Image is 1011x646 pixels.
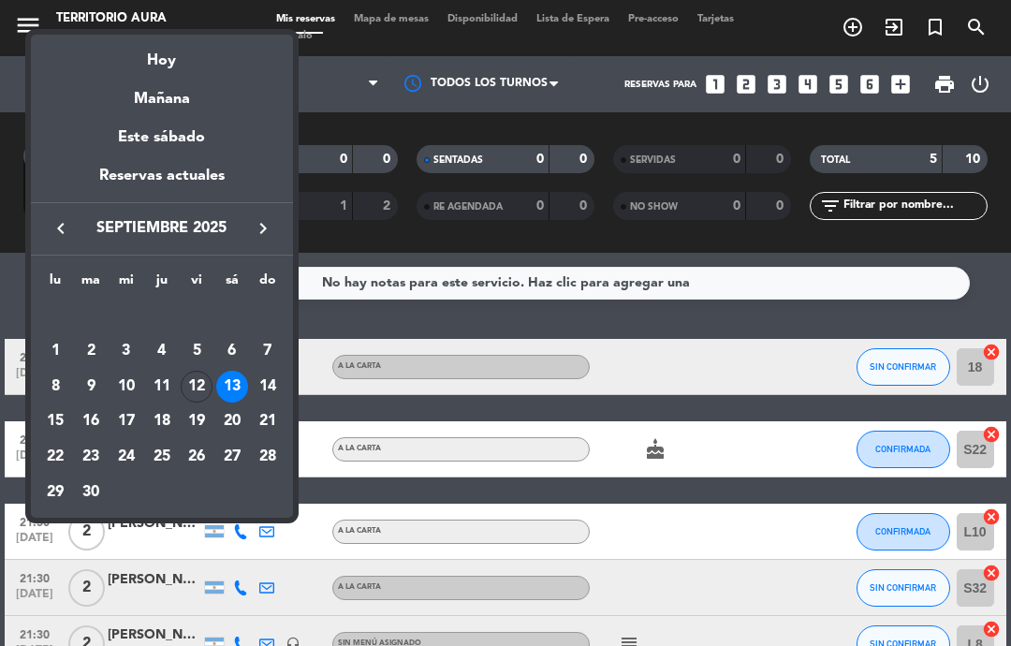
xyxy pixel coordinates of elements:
td: 13 de septiembre de 2025 [214,369,250,404]
div: 14 [252,371,284,403]
td: SEP. [38,298,286,333]
button: keyboard_arrow_left [44,216,78,241]
div: 11 [146,371,178,403]
th: domingo [250,270,286,299]
div: 15 [39,405,71,437]
div: 25 [146,441,178,473]
i: keyboard_arrow_left [50,217,72,240]
td: 6 de septiembre de 2025 [214,333,250,369]
div: 28 [252,441,284,473]
div: 20 [216,405,248,437]
td: 15 de septiembre de 2025 [38,404,74,439]
td: 26 de septiembre de 2025 [179,439,214,475]
td: 21 de septiembre de 2025 [250,404,286,439]
td: 23 de septiembre de 2025 [73,439,109,475]
div: 27 [216,441,248,473]
div: 7 [252,335,284,367]
td: 3 de septiembre de 2025 [109,333,144,369]
td: 1 de septiembre de 2025 [38,333,74,369]
td: 29 de septiembre de 2025 [38,475,74,510]
div: 12 [181,371,212,403]
div: 18 [146,405,178,437]
div: 21 [252,405,284,437]
td: 9 de septiembre de 2025 [73,369,109,404]
td: 28 de septiembre de 2025 [250,439,286,475]
td: 11 de septiembre de 2025 [144,369,180,404]
div: 8 [39,371,71,403]
td: 22 de septiembre de 2025 [38,439,74,475]
div: 24 [110,441,142,473]
td: 8 de septiembre de 2025 [38,369,74,404]
div: Hoy [31,35,293,73]
div: 26 [181,441,212,473]
td: 25 de septiembre de 2025 [144,439,180,475]
div: 17 [110,405,142,437]
div: 10 [110,371,142,403]
th: martes [73,270,109,299]
div: 22 [39,441,71,473]
th: sábado [214,270,250,299]
td: 17 de septiembre de 2025 [109,404,144,439]
button: keyboard_arrow_right [246,216,280,241]
td: 12 de septiembre de 2025 [179,369,214,404]
div: Mañana [31,73,293,111]
td: 18 de septiembre de 2025 [144,404,180,439]
div: 2 [75,335,107,367]
td: 24 de septiembre de 2025 [109,439,144,475]
div: 1 [39,335,71,367]
td: 30 de septiembre de 2025 [73,475,109,510]
td: 10 de septiembre de 2025 [109,369,144,404]
div: 4 [146,335,178,367]
td: 4 de septiembre de 2025 [144,333,180,369]
div: 29 [39,477,71,508]
i: keyboard_arrow_right [252,217,274,240]
th: jueves [144,270,180,299]
td: 27 de septiembre de 2025 [214,439,250,475]
div: 23 [75,441,107,473]
td: 19 de septiembre de 2025 [179,404,214,439]
div: Este sábado [31,111,293,164]
div: 30 [75,477,107,508]
div: 5 [181,335,212,367]
th: viernes [179,270,214,299]
div: 13 [216,371,248,403]
span: septiembre 2025 [78,216,246,241]
div: 3 [110,335,142,367]
div: 16 [75,405,107,437]
td: 16 de septiembre de 2025 [73,404,109,439]
td: 2 de septiembre de 2025 [73,333,109,369]
td: 5 de septiembre de 2025 [179,333,214,369]
div: 19 [181,405,212,437]
td: 7 de septiembre de 2025 [250,333,286,369]
td: 14 de septiembre de 2025 [250,369,286,404]
div: Reservas actuales [31,164,293,202]
th: miércoles [109,270,144,299]
th: lunes [38,270,74,299]
td: 20 de septiembre de 2025 [214,404,250,439]
div: 6 [216,335,248,367]
div: 9 [75,371,107,403]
